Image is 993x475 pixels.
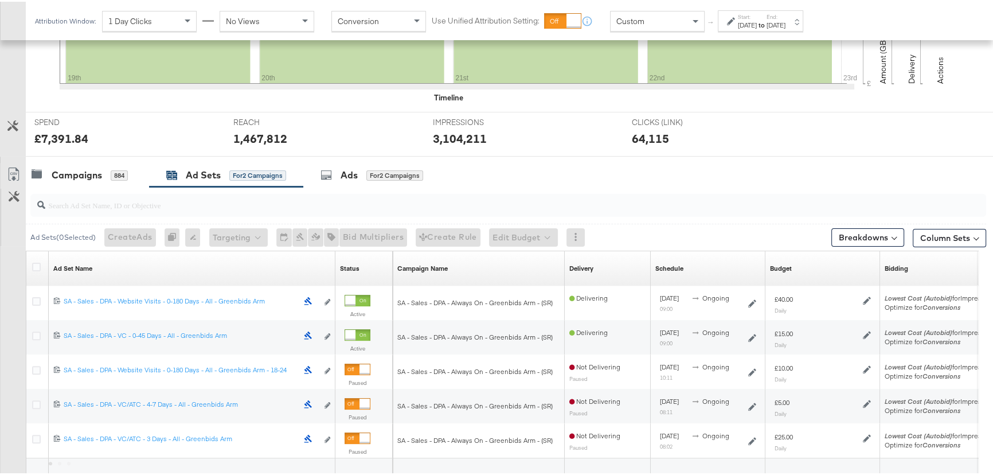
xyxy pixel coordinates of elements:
sub: 08:02 [660,441,673,448]
div: £25.00 [775,431,793,440]
span: [DATE] [660,326,679,335]
sub: Daily [775,408,787,415]
em: Lowest Cost (Autobid) [885,326,952,335]
div: £15.00 [775,328,793,337]
div: £40.00 [775,293,793,302]
input: Search Ad Set Name, ID or Objective [45,188,900,210]
div: Attribution Window: [34,15,96,24]
span: Delivering [569,326,608,335]
span: No Views [226,14,260,25]
div: Ads [341,167,358,180]
div: for 2 Campaigns [366,169,423,179]
a: SA - Sales - DPA - Website Visits - 0-180 Days - All - Greenbids Arm [64,295,298,307]
a: Shows the current state of your Ad Set. [340,262,359,271]
button: Breakdowns [831,227,904,245]
div: SA - Sales - DPA - VC - 0-45 Days - All - Greenbids Arm [64,329,298,338]
span: SA - Sales - DPA - Always On - Greenbids Arm - (SR) [397,365,553,374]
sub: 10:11 [660,372,673,379]
label: Paused [345,377,370,385]
span: Not Delivering [569,395,620,404]
div: Ad Sets ( 0 Selected) [30,231,96,241]
sub: Daily [775,374,787,381]
text: Amount (GBP) [878,32,888,82]
span: SPEND [34,115,120,126]
a: Shows when your Ad Set is scheduled to deliver. [655,262,683,271]
div: [DATE] [767,19,785,28]
sub: Paused [569,442,588,449]
a: SA - Sales - DPA - Website Visits - 0-180 Days - All - Greenbids Arm - 18-24 [64,364,298,376]
div: for 2 Campaigns [229,169,286,179]
span: Custom [616,14,644,25]
span: Conversion [338,14,379,25]
div: 0 [165,227,185,245]
div: SA - Sales - DPA - VC/ATC - 4-7 Days - All - Greenbids Arm [64,398,298,407]
em: Lowest Cost (Autobid) [885,361,952,369]
div: 1,467,812 [233,129,287,145]
sub: 08:11 [660,407,673,414]
div: Delivery [569,262,593,271]
a: Shows the current budget of Ad Set. [770,262,792,271]
a: Shows your bid and optimisation settings for this Ad Set. [885,262,908,271]
em: Conversions [922,404,960,413]
span: CLICKS (LINK) [632,115,718,126]
span: [DATE] [660,292,679,301]
label: Active [345,343,370,351]
sub: Daily [775,443,787,450]
sub: Daily [775,340,787,346]
label: Start: [738,11,757,19]
span: Not Delivering [569,430,620,438]
div: Campaign Name [397,262,448,271]
span: [DATE] [660,430,679,438]
div: £10.00 [775,362,793,371]
span: Delivering [569,292,608,301]
text: Actions [935,55,945,82]
div: Timeline [434,91,463,102]
span: IMPRESSIONS [433,115,519,126]
span: SA - Sales - DPA - Always On - Greenbids Arm - (SR) [397,331,553,340]
span: ongoing [702,395,729,404]
em: Conversions [922,370,960,379]
label: End: [767,11,785,19]
label: Paused [345,446,370,454]
a: Your campaign name. [397,262,448,271]
a: SA - Sales - DPA - VC/ATC - 3 Days - All - Greenbids Arm [64,433,298,445]
em: Lowest Cost (Autobid) [885,430,952,438]
div: 64,115 [632,129,669,145]
em: Lowest Cost (Autobid) [885,395,952,404]
div: Budget [770,262,792,271]
span: [DATE] [660,361,679,369]
em: Conversions [922,336,960,344]
div: Ad Sets [186,167,221,180]
span: ongoing [702,361,729,369]
sub: 09:00 [660,338,673,345]
div: [DATE] [738,19,757,28]
em: Conversions [922,439,960,447]
label: Paused [345,412,370,419]
a: SA - Sales - DPA - VC/ATC - 4-7 Days - All - Greenbids Arm [64,398,298,410]
sub: Paused [569,408,588,415]
div: Status [340,262,359,271]
div: SA - Sales - DPA - VC/ATC - 3 Days - All - Greenbids Arm [64,433,298,442]
div: £7,391.84 [34,129,88,145]
div: Ad Set Name [53,262,92,271]
span: SA - Sales - DPA - Always On - Greenbids Arm - (SR) [397,400,553,408]
span: ongoing [702,430,729,438]
div: Campaigns [52,167,102,180]
a: Your Ad Set name. [53,262,92,271]
span: [DATE] [660,395,679,404]
div: 3,104,211 [433,129,487,145]
a: Reflects the ability of your Ad Set to achieve delivery based on ad states, schedule and budget. [569,262,593,271]
label: Use Unified Attribution Setting: [432,14,539,25]
span: SA - Sales - DPA - Always On - Greenbids Arm - (SR) [397,297,553,305]
strong: to [757,19,767,28]
span: ongoing [702,326,729,335]
button: Column Sets [913,227,986,246]
sub: Paused [569,373,588,380]
div: £5.00 [775,396,789,406]
span: ongoing [702,292,729,301]
span: Not Delivering [569,361,620,369]
span: 1 Day Clicks [108,14,152,25]
sub: Daily [775,305,787,312]
div: Schedule [655,262,683,271]
span: SA - Sales - DPA - Always On - Greenbids Arm - (SR) [397,434,553,443]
